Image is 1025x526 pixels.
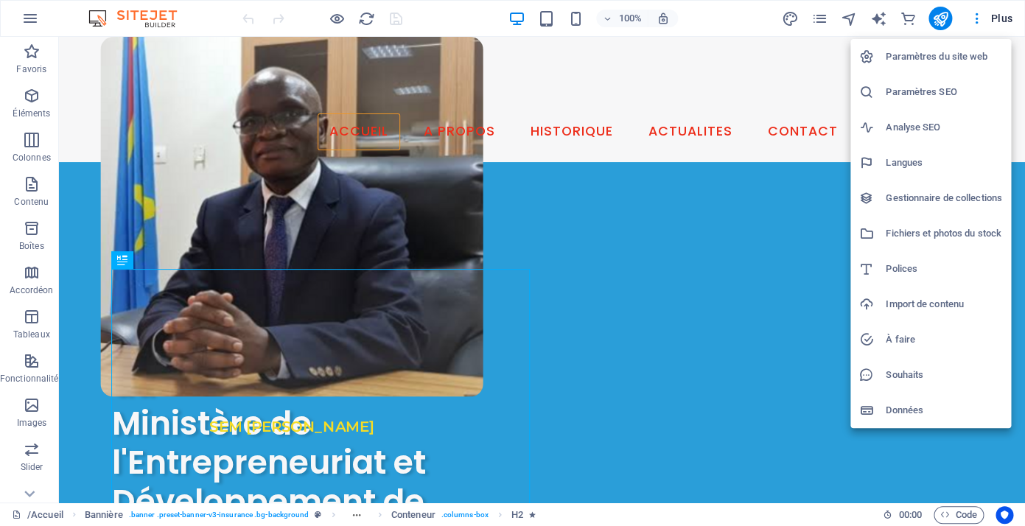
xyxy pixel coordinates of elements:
h6: Paramètres du site web [886,48,1002,66]
h6: Gestionnaire de collections [886,189,1002,207]
h6: Souhaits [886,366,1002,384]
h6: Polices [886,260,1002,278]
h6: Paramètres SEO [886,83,1002,101]
h6: Fichiers et photos du stock [886,225,1002,242]
h6: Analyse SEO [886,119,1002,136]
h6: À faire [886,331,1002,348]
h6: Données [886,401,1002,419]
h6: Import de contenu [886,295,1002,313]
h6: Langues [886,154,1002,172]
